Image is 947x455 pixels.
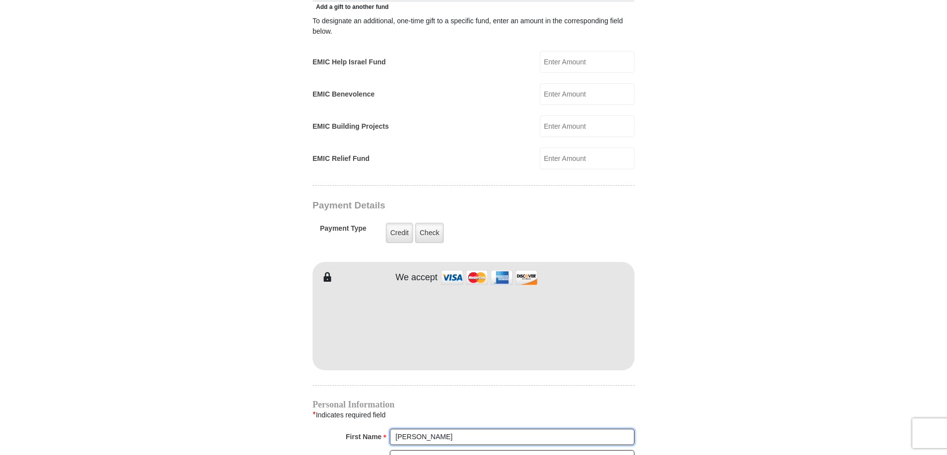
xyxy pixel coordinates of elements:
input: Enter Amount [540,83,634,105]
div: Indicates required field [313,408,634,421]
h5: Payment Type [320,224,367,238]
label: EMIC Help Israel Fund [313,57,386,67]
div: To designate an additional, one-time gift to a specific fund, enter an amount in the correspondin... [313,16,634,37]
img: credit cards accepted [440,267,539,288]
input: Enter Amount [540,51,634,73]
input: Enter Amount [540,148,634,169]
span: Add a gift to another fund [313,3,389,10]
label: Credit [386,223,413,243]
strong: First Name [346,430,381,444]
label: EMIC Relief Fund [313,153,369,164]
label: Check [415,223,444,243]
label: EMIC Building Projects [313,121,389,132]
h4: We accept [396,272,438,283]
h3: Payment Details [313,200,565,211]
h4: Personal Information [313,401,634,408]
label: EMIC Benevolence [313,89,374,100]
input: Enter Amount [540,115,634,137]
